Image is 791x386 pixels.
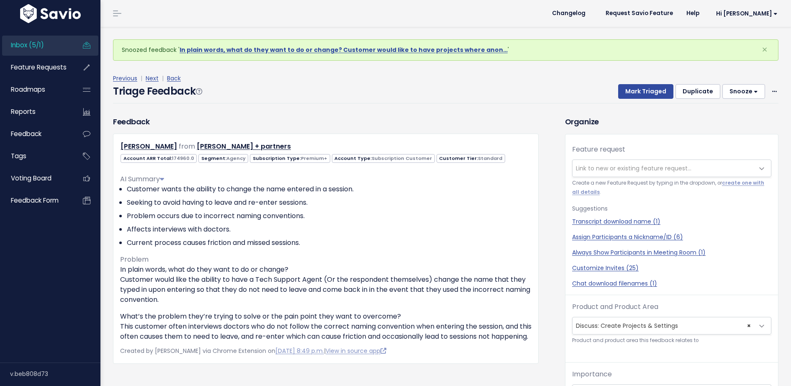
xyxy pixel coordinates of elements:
[2,124,69,144] a: Feedback
[127,238,532,248] li: Current process causes friction and missed sessions.
[120,174,164,184] span: AI Summary
[680,7,706,20] a: Help
[576,164,691,172] span: Link to new or existing feature request...
[572,279,771,288] a: Chat download filenames (1)
[572,317,771,335] span: Discuss: Create Projects & Settings
[113,116,149,127] h3: Feedback
[572,203,771,214] p: Suggestions
[2,36,69,55] a: Inbox (5/1)
[572,233,771,242] a: Assign Participants a Nickname/ID (6)
[572,180,764,195] a: create one with all details
[478,155,502,162] span: Standard
[11,85,45,94] span: Roadmaps
[146,74,159,82] a: Next
[618,84,673,99] button: Mark Triaged
[11,63,67,72] span: Feature Requests
[573,317,754,334] span: Discuss: Create Projects & Settings
[572,336,771,345] small: Product and product area this feedback relates to
[11,129,41,138] span: Feedback
[180,46,508,54] a: In plain words, what do they want to do or change? Customer would like to have projects where anon…
[179,142,195,151] span: from
[572,369,612,379] label: Importance
[127,224,532,234] li: Affects interviews with doctors.
[18,4,83,23] img: logo-white.9d6f32f41409.svg
[120,265,532,305] p: In plain words, what do they want to do or change? Customer would like the ability to have a Tech...
[747,317,751,334] span: ×
[113,84,202,99] h4: Triage Feedback
[301,155,327,162] span: Premium+
[706,7,784,20] a: Hi [PERSON_NAME]
[226,155,246,162] span: Agency
[121,154,197,163] span: Account ARR Total:
[753,40,776,60] button: Close
[10,363,100,385] div: v.beb808d73
[675,84,720,99] button: Duplicate
[120,311,532,342] p: What’s the problem they’re trying to solve or the pain point they want to overcome? This customer...
[113,74,137,82] a: Previous
[11,107,36,116] span: Reports
[565,116,778,127] h3: Organize
[572,217,771,226] a: Transcript download name (1)
[198,154,248,163] span: Segment:
[160,74,165,82] span: |
[11,152,26,160] span: Tags
[599,7,680,20] a: Request Savio Feature
[127,184,532,194] li: Customer wants the ability to change the name entered in a session.
[2,58,69,77] a: Feature Requests
[2,191,69,210] a: Feedback form
[716,10,778,17] span: Hi [PERSON_NAME]
[250,154,330,163] span: Subscription Type:
[572,264,771,273] a: Customize Invites (25)
[121,142,177,151] a: [PERSON_NAME]
[275,347,324,355] a: [DATE] 8:49 p.m.
[722,84,765,99] button: Snooze
[572,302,658,312] label: Product and Product Area
[326,347,386,355] a: View in source app
[2,169,69,188] a: Voting Board
[127,198,532,208] li: Seeking to avoid having to leave and re-enter sessions.
[332,154,435,163] span: Account Type:
[437,154,505,163] span: Customer Tier:
[372,155,432,162] span: Subscription Customer
[2,102,69,121] a: Reports
[11,174,51,183] span: Voting Board
[139,74,144,82] span: |
[127,211,532,221] li: Problem occurs due to incorrect naming conventions.
[113,39,778,61] div: Snoozed feedback ' '
[197,142,291,151] a: [PERSON_NAME] + partners
[572,144,625,154] label: Feature request
[120,255,149,264] span: Problem
[2,147,69,166] a: Tags
[552,10,586,16] span: Changelog
[120,347,386,355] span: Created by [PERSON_NAME] via Chrome Extension on |
[572,248,771,257] a: Always Show Participants in Meeting Room (1)
[2,80,69,99] a: Roadmaps
[167,74,181,82] a: Back
[762,43,768,57] span: ×
[11,196,59,205] span: Feedback form
[572,179,771,197] small: Create a new Feature Request by typing in the dropdown, or .
[11,41,44,49] span: Inbox (5/1)
[172,155,194,162] span: 174960.0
